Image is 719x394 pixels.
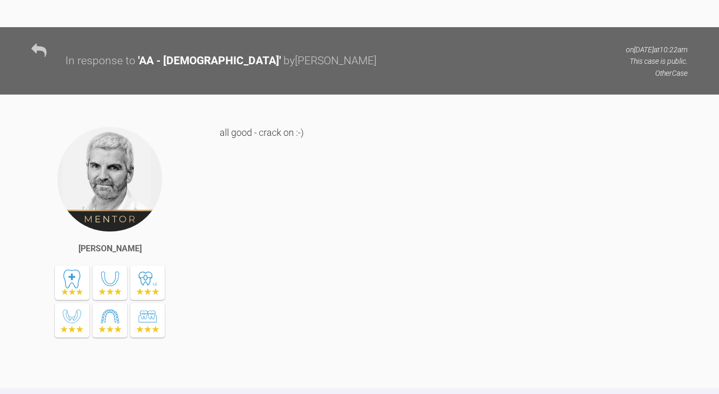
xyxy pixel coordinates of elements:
[65,52,135,70] div: In response to
[138,52,281,70] div: ' AA - [DEMOGRAPHIC_DATA] '
[626,44,688,55] p: on [DATE] at 10:22am
[626,67,688,79] p: Other Case
[283,52,376,70] div: by [PERSON_NAME]
[220,126,688,373] div: all good - crack on :-)
[78,242,142,256] div: [PERSON_NAME]
[56,126,163,233] img: Ross Hobson
[626,55,688,67] p: This case is public.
